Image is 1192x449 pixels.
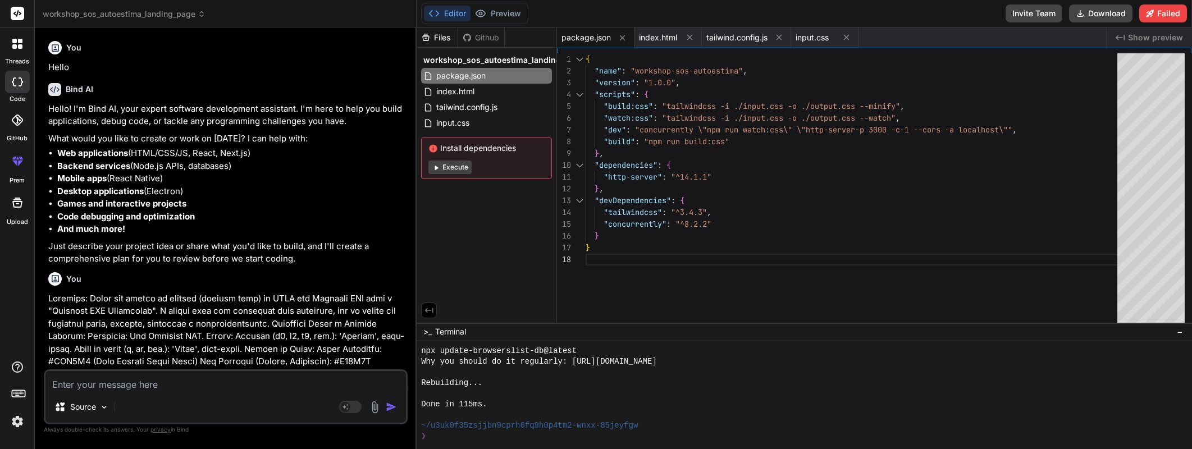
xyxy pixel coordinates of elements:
span: , [1012,125,1017,135]
span: -p 3000 -c-1 --cors -a localhost\"" [855,125,1012,135]
strong: And much more! [57,223,125,234]
div: 6 [557,112,571,124]
div: 11 [557,171,571,183]
span: "dependencies" [595,160,657,170]
span: : [671,195,675,205]
button: Invite Team [1006,4,1062,22]
label: threads [5,57,29,66]
div: 15 [557,218,571,230]
div: Click to collapse the range. [572,53,587,65]
div: 2 [557,65,571,77]
div: 9 [557,148,571,159]
span: index.html [435,85,476,98]
strong: Mobile apps [57,173,107,184]
span: "devDependencies" [595,195,671,205]
span: privacy [150,426,171,433]
span: : [653,101,657,111]
span: : [666,219,671,229]
p: Source [70,401,96,413]
span: >_ [423,326,432,337]
span: ❯ [421,431,426,442]
strong: Web applications [57,148,128,158]
strong: Games and interactive projects [57,198,186,209]
span: "tailwindcss -i ./input.css -o ./output.css --mini [662,101,887,111]
span: "name" [595,66,622,76]
span: { [666,160,671,170]
span: "build" [604,136,635,146]
span: Done in 115ms. [421,399,487,410]
span: "version" [595,77,635,88]
li: (HTML/CSS/JS, React, Next.js) [57,147,405,160]
span: "tailwindcss -i ./input.css -o ./output.css --watc [662,113,887,123]
p: Hello! I'm Bind AI, your expert software development assistant. I'm here to help you build applic... [48,103,405,128]
div: 8 [557,136,571,148]
span: "^14.1.1" [671,172,711,182]
span: "build:css" [604,101,653,111]
span: : [662,172,666,182]
span: ~/u3uk0f35zsjjbn9cprh6fq9h0p4tm2-wnxx-85jeyfgw [421,420,638,431]
span: : [653,113,657,123]
p: What would you like to create or work on [DATE]? I can help with: [48,132,405,145]
span: "http-server" [604,172,662,182]
span: "dev" [604,125,626,135]
span: : [635,136,640,146]
button: Execute [428,161,472,174]
div: 13 [557,195,571,207]
span: , [675,77,680,88]
button: − [1175,323,1185,341]
strong: Desktop applications [57,186,144,196]
span: , [599,184,604,194]
div: 1 [557,53,571,65]
p: Hello [48,61,405,74]
span: , [900,101,905,111]
span: "concurrently" [604,219,666,229]
span: , [743,66,747,76]
span: Terminal [435,326,466,337]
div: 14 [557,207,571,218]
div: 10 [557,159,571,171]
span: , [896,113,900,123]
span: } [595,184,599,194]
span: Rebuilding... [421,378,482,388]
span: − [1177,326,1183,337]
span: } [595,148,599,158]
span: "workshop-sos-autoestima" [631,66,743,76]
img: settings [8,412,27,431]
h6: You [66,273,81,285]
span: Install dependencies [428,143,545,154]
span: "^3.4.3" [671,207,707,217]
span: "scripts" [595,89,635,99]
img: icon [386,401,397,413]
span: { [680,195,684,205]
span: "tailwindcss" [604,207,662,217]
span: h" [887,113,896,123]
p: Just describe your project idea or share what you'd like to build, and I'll create a comprehensiv... [48,240,405,265]
div: Github [458,32,504,43]
span: : [635,77,640,88]
div: 17 [557,242,571,254]
span: : [635,89,640,99]
li: (Node.js APIs, databases) [57,160,405,173]
label: prem [10,176,25,185]
span: "1.0.0" [644,77,675,88]
span: : [657,160,662,170]
span: : [622,66,626,76]
span: } [595,231,599,241]
label: code [10,94,25,104]
div: 5 [557,100,571,112]
span: { [644,89,648,99]
span: fy" [887,101,900,111]
button: Download [1069,4,1132,22]
span: : [626,125,631,135]
div: 12 [557,183,571,195]
span: workshop_sos_autoestima_landing_page [423,54,584,66]
div: 18 [557,254,571,265]
span: "npm run build:css" [644,136,729,146]
span: , [599,148,604,158]
span: workshop_sos_autoestima_landing_page [43,8,205,20]
li: (React Native) [57,172,405,185]
div: Click to collapse the range. [572,159,587,171]
span: { [586,54,590,64]
strong: Code debugging and optimization [57,211,195,222]
div: 3 [557,77,571,89]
